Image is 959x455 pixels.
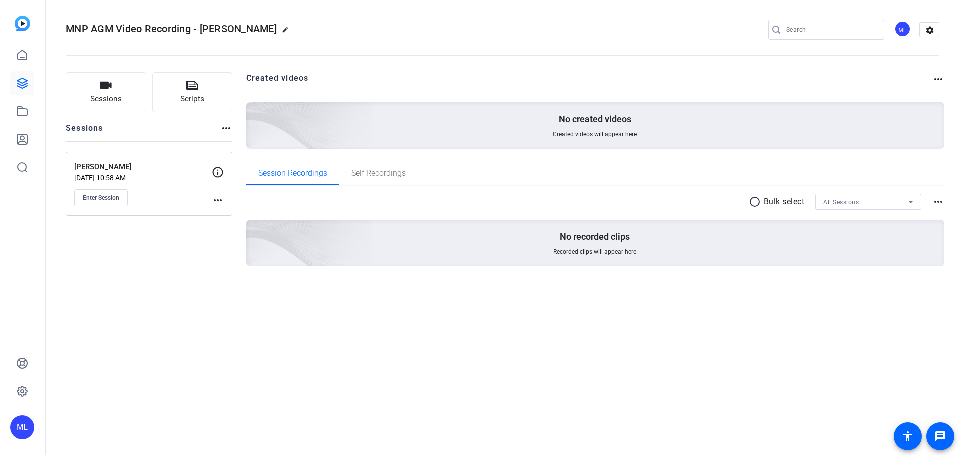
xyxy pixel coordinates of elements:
span: Enter Session [83,194,119,202]
img: blue-gradient.svg [15,16,30,31]
h2: Sessions [66,122,103,141]
mat-icon: accessibility [902,430,914,442]
p: [PERSON_NAME] [74,161,212,173]
div: ML [894,21,911,37]
span: MNP AGM Video Recording - [PERSON_NAME] [66,23,277,35]
mat-icon: more_horiz [932,73,944,85]
h2: Created videos [246,72,933,92]
button: Scripts [152,72,233,112]
p: No recorded clips [560,231,630,243]
span: Created videos will appear here [553,130,637,138]
p: No created videos [559,113,631,125]
div: ML [10,415,34,439]
mat-icon: more_horiz [212,194,224,206]
mat-icon: settings [920,23,940,38]
span: All Sessions [823,199,859,206]
button: Sessions [66,72,146,112]
span: Session Recordings [258,169,327,177]
span: Recorded clips will appear here [553,248,636,256]
span: Sessions [90,93,122,105]
p: Bulk select [764,196,805,208]
img: Creted videos background [134,3,373,220]
mat-icon: more_horiz [932,196,944,208]
mat-icon: message [934,430,946,442]
span: Self Recordings [351,169,406,177]
ngx-avatar: MNP LLP [894,21,912,38]
mat-icon: radio_button_unchecked [749,196,764,208]
button: Enter Session [74,189,128,206]
img: embarkstudio-empty-session.png [134,121,373,338]
mat-icon: more_horiz [220,122,232,134]
mat-icon: edit [282,26,294,38]
p: [DATE] 10:58 AM [74,174,212,182]
input: Search [786,24,876,36]
span: Scripts [180,93,204,105]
